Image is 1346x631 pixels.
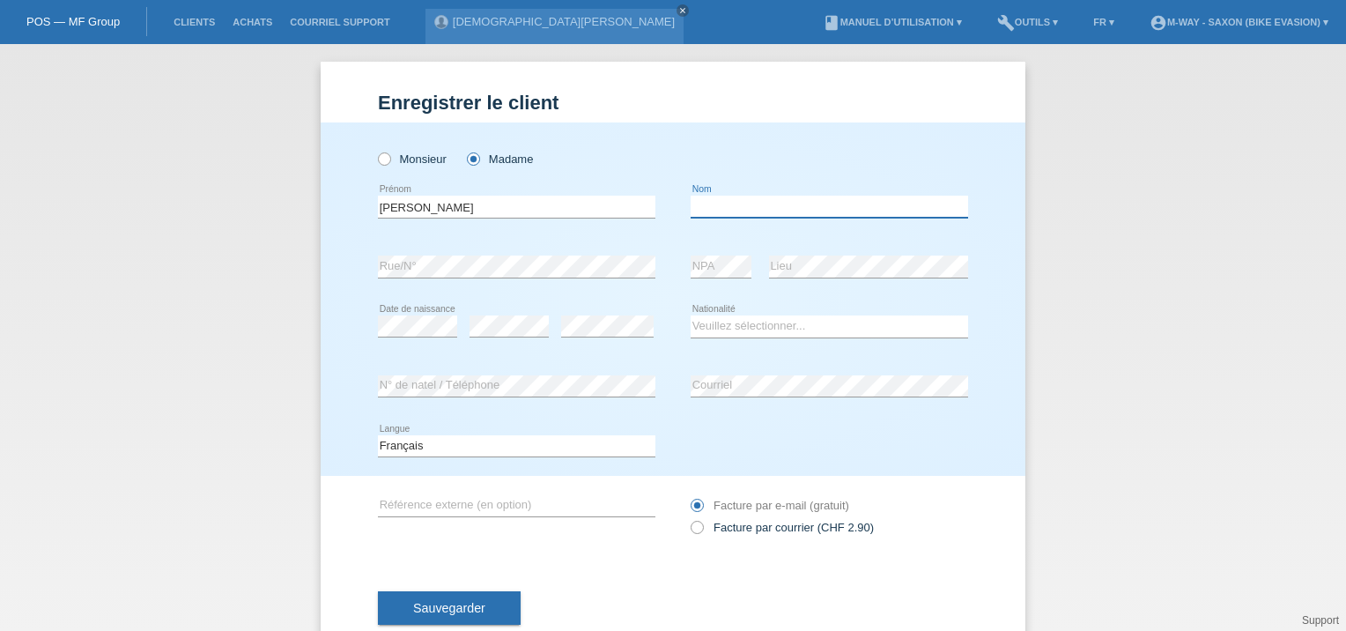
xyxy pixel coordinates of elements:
[997,14,1015,32] i: build
[678,6,687,15] i: close
[378,591,521,625] button: Sauvegarder
[1141,17,1337,27] a: account_circlem-way - Saxon (Bike Evasion) ▾
[1302,614,1339,627] a: Support
[1150,14,1167,32] i: account_circle
[691,499,849,512] label: Facture par e-mail (gratuit)
[691,499,702,521] input: Facture par e-mail (gratuit)
[691,521,702,543] input: Facture par courrier (CHF 2.90)
[413,601,485,615] span: Sauvegarder
[1084,17,1123,27] a: FR ▾
[814,17,971,27] a: bookManuel d’utilisation ▾
[224,17,281,27] a: Achats
[453,15,675,28] a: [DEMOGRAPHIC_DATA][PERSON_NAME]
[691,521,874,534] label: Facture par courrier (CHF 2.90)
[378,152,389,164] input: Monsieur
[378,92,968,114] h1: Enregistrer le client
[467,152,533,166] label: Madame
[378,152,447,166] label: Monsieur
[677,4,689,17] a: close
[26,15,120,28] a: POS — MF Group
[988,17,1067,27] a: buildOutils ▾
[281,17,398,27] a: Courriel Support
[467,152,478,164] input: Madame
[823,14,840,32] i: book
[165,17,224,27] a: Clients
